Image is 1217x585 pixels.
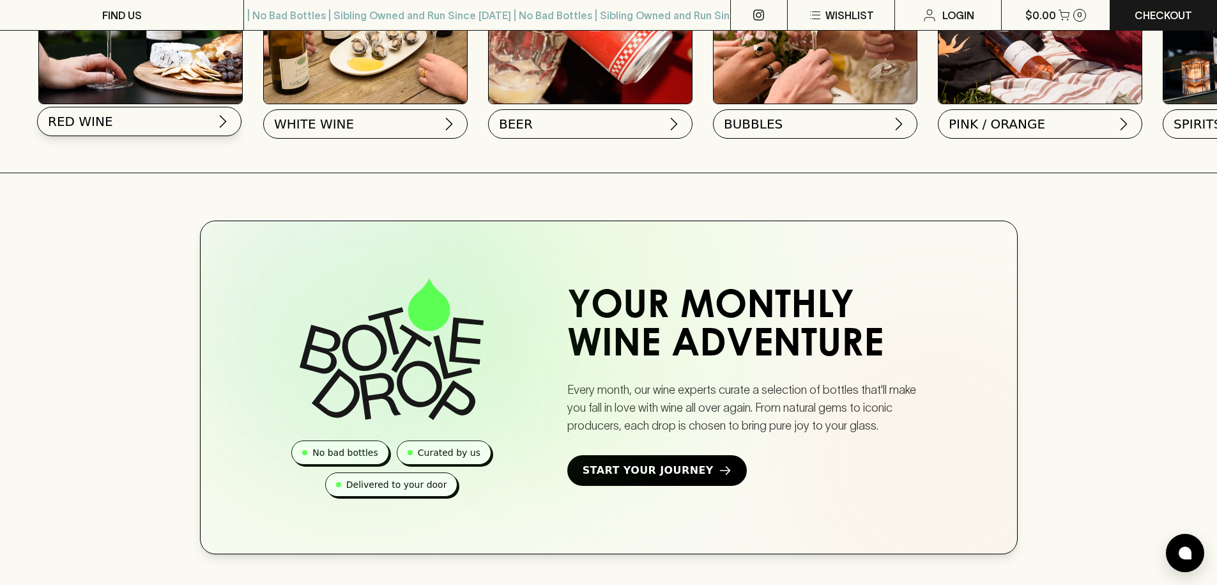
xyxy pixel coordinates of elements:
[441,116,457,132] img: chevron-right.svg
[567,289,935,366] h2: Your Monthly Wine Adventure
[1179,547,1191,559] img: bubble-icon
[300,278,484,420] img: Bottle Drop
[825,8,874,23] p: Wishlist
[949,115,1045,133] span: PINK / ORANGE
[583,463,714,478] span: Start Your Journey
[1135,8,1192,23] p: Checkout
[1077,12,1082,19] p: 0
[215,114,231,129] img: chevron-right.svg
[724,115,783,133] span: BUBBLES
[938,109,1142,139] button: PINK / ORANGE
[37,107,241,136] button: RED WINE
[48,113,113,130] span: RED WINE
[891,116,907,132] img: chevron-right.svg
[942,8,974,23] p: Login
[567,381,935,435] p: Every month, our wine experts curate a selection of bottles that'll make you fall in love with wi...
[1116,116,1131,132] img: chevron-right.svg
[102,8,142,23] p: FIND US
[1025,8,1056,23] p: $0.00
[499,115,533,133] span: BEER
[666,116,682,132] img: chevron-right.svg
[713,109,917,139] button: BUBBLES
[567,455,747,486] a: Start Your Journey
[488,109,693,139] button: BEER
[274,115,354,133] span: WHITE WINE
[263,109,468,139] button: WHITE WINE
